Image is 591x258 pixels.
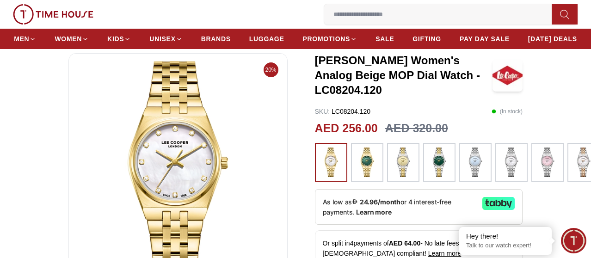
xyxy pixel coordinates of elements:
p: ( In stock ) [492,107,523,116]
span: WOMEN [55,34,82,43]
span: MEN [14,34,29,43]
a: SALE [376,31,394,47]
span: LUGGAGE [249,34,284,43]
span: Learn more [428,250,462,257]
span: GIFTING [412,34,441,43]
span: KIDS [107,34,124,43]
img: ... [392,147,415,177]
span: SKU : [315,108,330,115]
a: KIDS [107,31,131,47]
img: ... [13,4,93,25]
span: UNISEX [149,34,175,43]
a: LUGGAGE [249,31,284,47]
img: ... [500,147,523,177]
span: PROMOTIONS [302,34,350,43]
a: WOMEN [55,31,89,47]
img: ... [320,147,343,177]
p: LC08204.120 [315,107,371,116]
span: SALE [376,34,394,43]
span: 20% [264,62,278,77]
img: ... [428,147,451,177]
img: Lee Cooper Women's Analog Beige MOP Dial Watch - LC08204.120 [492,59,523,92]
img: ... [536,147,559,177]
a: [DATE] DEALS [528,31,577,47]
h3: [PERSON_NAME] Women's Analog Beige MOP Dial Watch - LC08204.120 [315,53,492,98]
a: GIFTING [412,31,441,47]
a: BRANDS [201,31,231,47]
div: Hey there! [466,232,545,241]
a: MEN [14,31,36,47]
h3: AED 320.00 [385,120,448,137]
span: PAY DAY SALE [460,34,510,43]
a: PROMOTIONS [302,31,357,47]
span: BRANDS [201,34,231,43]
img: ... [356,147,379,177]
span: AED 64.00 [389,240,420,247]
h2: AED 256.00 [315,120,378,137]
p: Talk to our watch expert! [466,242,545,250]
div: Chat Widget [561,228,586,253]
span: [DATE] DEALS [528,34,577,43]
a: PAY DAY SALE [460,31,510,47]
a: UNISEX [149,31,182,47]
img: ... [464,147,487,177]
